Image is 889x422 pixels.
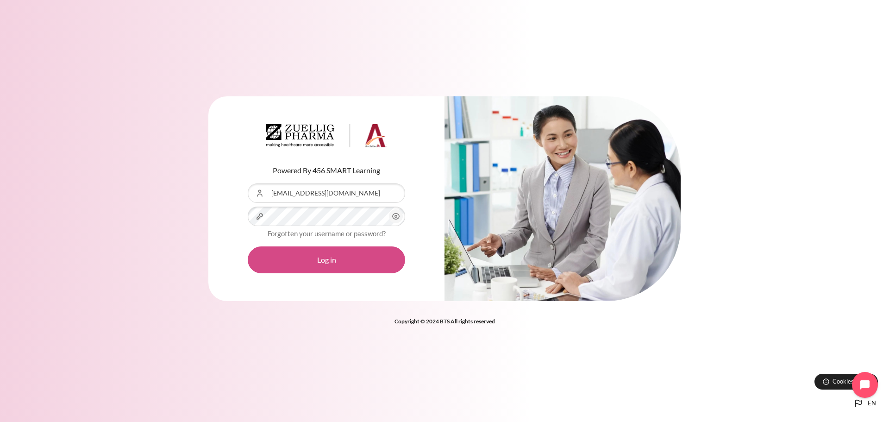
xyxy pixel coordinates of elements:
[266,124,387,147] img: Architeck
[268,229,386,238] a: Forgotten your username or password?
[849,394,880,413] button: Languages
[814,374,878,390] button: Cookies notice
[833,377,871,386] span: Cookies notice
[248,246,405,273] button: Log in
[266,124,387,151] a: Architeck
[248,183,405,203] input: Username or Email Address
[394,318,495,325] strong: Copyright © 2024 BTS All rights reserved
[248,165,405,176] p: Powered By 456 SMART Learning
[868,399,876,408] span: en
